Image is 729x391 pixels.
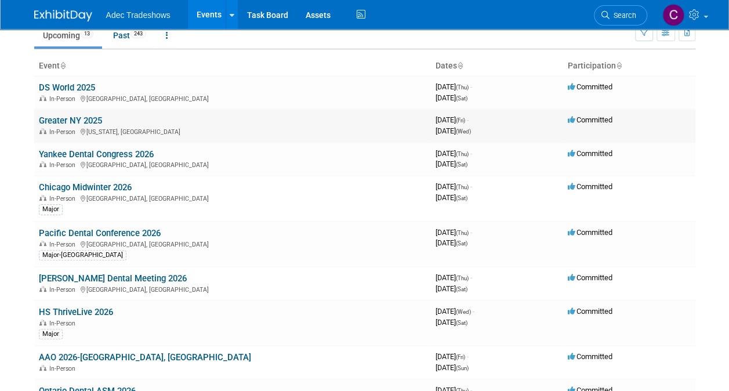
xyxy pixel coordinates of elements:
[456,309,471,315] span: (Wed)
[467,115,469,124] span: -
[34,56,431,76] th: Event
[39,250,126,260] div: Major-[GEOGRAPHIC_DATA]
[39,228,161,238] a: Pacific Dental Conference 2026
[39,115,102,126] a: Greater NY 2025
[616,61,622,70] a: Sort by Participation Type
[436,160,467,168] span: [DATE]
[467,352,469,361] span: -
[436,273,472,282] span: [DATE]
[39,82,95,93] a: DS World 2025
[39,241,46,247] img: In-Person Event
[39,93,426,103] div: [GEOGRAPHIC_DATA], [GEOGRAPHIC_DATA]
[436,182,472,191] span: [DATE]
[39,320,46,325] img: In-Person Event
[568,352,612,361] span: Committed
[436,93,467,102] span: [DATE]
[130,30,146,38] span: 243
[662,4,684,26] img: Carol Schmidlin
[104,24,155,46] a: Past243
[81,30,93,38] span: 13
[568,182,612,191] span: Committed
[436,149,472,158] span: [DATE]
[39,160,426,169] div: [GEOGRAPHIC_DATA], [GEOGRAPHIC_DATA]
[568,115,612,124] span: Committed
[49,128,79,136] span: In-Person
[473,307,474,316] span: -
[431,56,563,76] th: Dates
[457,61,463,70] a: Sort by Start Date
[436,115,469,124] span: [DATE]
[470,273,472,282] span: -
[34,10,92,21] img: ExhibitDay
[60,61,66,70] a: Sort by Event Name
[39,329,63,339] div: Major
[456,240,467,247] span: (Sat)
[594,5,647,26] a: Search
[456,286,467,292] span: (Sat)
[436,352,469,361] span: [DATE]
[49,241,79,248] span: In-Person
[436,126,471,135] span: [DATE]
[39,126,426,136] div: [US_STATE], [GEOGRAPHIC_DATA]
[49,320,79,327] span: In-Person
[34,24,102,46] a: Upcoming13
[49,286,79,294] span: In-Person
[39,195,46,201] img: In-Person Event
[436,318,467,327] span: [DATE]
[39,128,46,134] img: In-Person Event
[106,10,171,20] span: Adec Tradeshows
[470,182,472,191] span: -
[49,365,79,372] span: In-Person
[436,363,469,372] span: [DATE]
[456,275,469,281] span: (Thu)
[456,184,469,190] span: (Thu)
[39,365,46,371] img: In-Person Event
[39,307,113,317] a: HS ThriveLive 2026
[470,82,472,91] span: -
[456,195,467,201] span: (Sat)
[39,286,46,292] img: In-Person Event
[610,11,636,20] span: Search
[563,56,695,76] th: Participation
[39,193,426,202] div: [GEOGRAPHIC_DATA], [GEOGRAPHIC_DATA]
[39,182,132,193] a: Chicago Midwinter 2026
[470,149,472,158] span: -
[49,161,79,169] span: In-Person
[456,161,467,168] span: (Sat)
[436,284,467,293] span: [DATE]
[568,228,612,237] span: Committed
[39,149,154,160] a: Yankee Dental Congress 2026
[39,352,251,363] a: AAO 2026-[GEOGRAPHIC_DATA], [GEOGRAPHIC_DATA]
[39,204,63,215] div: Major
[456,117,465,124] span: (Fri)
[456,230,469,236] span: (Thu)
[436,238,467,247] span: [DATE]
[49,195,79,202] span: In-Person
[39,95,46,101] img: In-Person Event
[568,273,612,282] span: Committed
[436,307,474,316] span: [DATE]
[436,193,467,202] span: [DATE]
[456,84,469,90] span: (Thu)
[456,320,467,326] span: (Sat)
[39,239,426,248] div: [GEOGRAPHIC_DATA], [GEOGRAPHIC_DATA]
[456,151,469,157] span: (Thu)
[568,82,612,91] span: Committed
[39,161,46,167] img: In-Person Event
[456,128,471,135] span: (Wed)
[568,307,612,316] span: Committed
[470,228,472,237] span: -
[568,149,612,158] span: Committed
[456,95,467,102] span: (Sat)
[456,354,465,360] span: (Fri)
[456,365,469,371] span: (Sun)
[39,273,187,284] a: [PERSON_NAME] Dental Meeting 2026
[49,95,79,103] span: In-Person
[436,82,472,91] span: [DATE]
[39,284,426,294] div: [GEOGRAPHIC_DATA], [GEOGRAPHIC_DATA]
[436,228,472,237] span: [DATE]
